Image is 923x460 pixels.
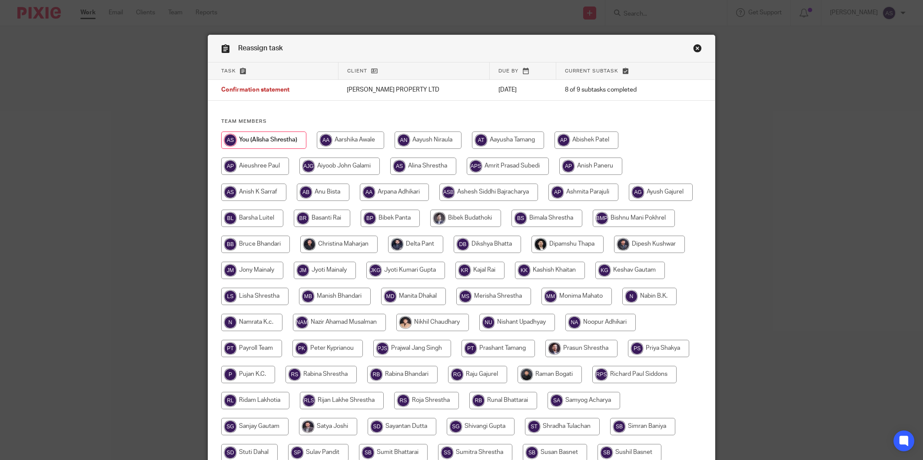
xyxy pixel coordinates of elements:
[238,45,283,52] span: Reassign task
[565,69,618,73] span: Current subtask
[347,69,367,73] span: Client
[221,118,702,125] h4: Team members
[221,69,236,73] span: Task
[693,44,702,56] a: Close this dialog window
[556,80,679,101] td: 8 of 9 subtasks completed
[347,85,481,94] p: [PERSON_NAME] PROPERTY LTD
[221,87,289,93] span: Confirmation statement
[498,69,518,73] span: Due by
[498,85,548,94] p: [DATE]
